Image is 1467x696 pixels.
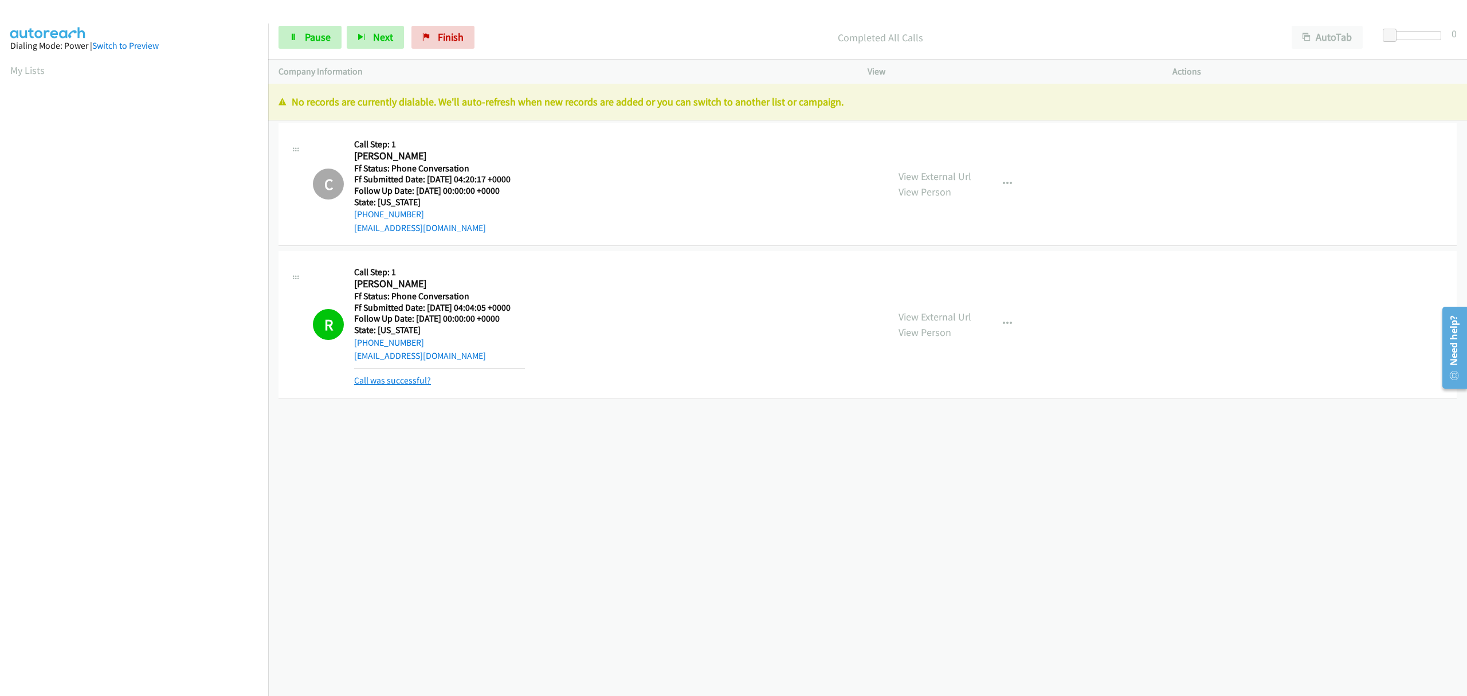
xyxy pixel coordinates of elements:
div: Delay between calls (in seconds) [1388,31,1441,40]
p: Completed All Calls [490,30,1271,45]
a: View External Url [899,310,971,323]
h5: Call Step: 1 [354,267,525,278]
div: 0 [1452,26,1457,41]
span: Next [373,30,393,44]
a: View External Url [899,170,971,183]
span: Pause [305,30,331,44]
h5: State: [US_STATE] [354,324,525,336]
h5: Ff Submitted Date: [DATE] 04:20:17 +0000 [354,174,525,185]
iframe: Dialpad [10,88,268,633]
h2: [PERSON_NAME] [354,150,525,163]
button: Next [347,26,404,49]
p: View [868,65,1152,79]
p: Actions [1172,65,1457,79]
h5: Follow Up Date: [DATE] 00:00:00 +0000 [354,185,525,197]
iframe: Resource Center [1434,302,1467,393]
h5: Ff Status: Phone Conversation [354,163,525,174]
a: View Person [899,185,951,198]
h5: Ff Submitted Date: [DATE] 04:04:05 +0000 [354,302,525,314]
p: Company Information [279,65,847,79]
h2: [PERSON_NAME] [354,277,525,291]
div: Dialing Mode: Power | [10,39,258,53]
a: Pause [279,26,342,49]
a: Finish [411,26,474,49]
a: My Lists [10,64,45,77]
h5: Call Step: 1 [354,139,525,150]
a: View Person [899,326,951,339]
p: No records are currently dialable. We'll auto-refresh when new records are added or you can switc... [279,94,1457,110]
a: Call was successful? [354,375,431,386]
h5: Ff Status: Phone Conversation [354,291,525,302]
a: [EMAIL_ADDRESS][DOMAIN_NAME] [354,222,486,233]
h1: C [313,169,344,200]
a: [PHONE_NUMBER] [354,337,424,348]
a: Switch to Preview [92,40,159,51]
span: Finish [438,30,464,44]
h5: State: [US_STATE] [354,197,525,208]
a: [EMAIL_ADDRESS][DOMAIN_NAME] [354,350,486,361]
h5: Follow Up Date: [DATE] 00:00:00 +0000 [354,313,525,324]
h1: R [313,309,344,340]
a: [PHONE_NUMBER] [354,209,424,220]
button: AutoTab [1292,26,1363,49]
